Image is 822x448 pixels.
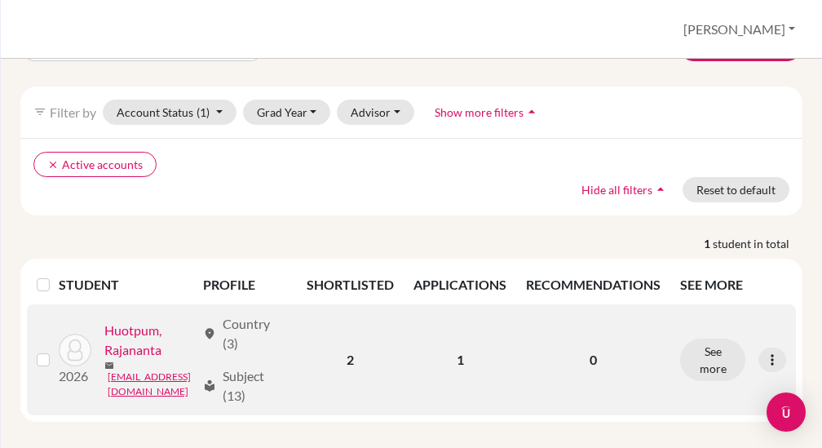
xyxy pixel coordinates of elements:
[50,104,96,120] span: Filter by
[103,100,236,125] button: Account Status(1)
[581,183,652,197] span: Hide all filters
[203,366,287,406] div: Subject (13)
[404,304,516,415] td: 1
[526,350,661,370] p: 0
[652,181,669,197] i: arrow_drop_up
[704,235,713,252] strong: 1
[197,105,210,119] span: (1)
[337,100,414,125] button: Advisor
[683,177,789,202] button: Reset to default
[104,321,196,360] a: Huotpum, Rajananta
[33,105,46,118] i: filter_list
[59,366,91,386] p: 2026
[680,339,745,381] button: See more
[670,265,796,304] th: SEE MORE
[47,159,59,171] i: clear
[108,370,196,399] a: [EMAIL_ADDRESS][DOMAIN_NAME]
[676,14,802,45] button: [PERSON_NAME]
[59,334,91,366] img: Huotpum, Rajananta
[767,393,806,432] div: Open Intercom Messenger
[193,265,297,304] th: PROFILE
[104,361,114,370] span: mail
[297,265,404,304] th: SHORTLISTED
[524,104,540,120] i: arrow_drop_up
[568,177,683,202] button: Hide all filtersarrow_drop_up
[203,314,287,353] div: Country (3)
[297,304,404,415] td: 2
[203,379,216,393] span: local_library
[435,105,524,119] span: Show more filters
[713,235,802,252] span: student in total
[59,265,193,304] th: STUDENT
[421,100,554,125] button: Show more filtersarrow_drop_up
[243,100,331,125] button: Grad Year
[404,265,516,304] th: APPLICATIONS
[33,152,157,177] button: clearActive accounts
[203,327,216,340] span: location_on
[516,265,670,304] th: RECOMMENDATIONS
